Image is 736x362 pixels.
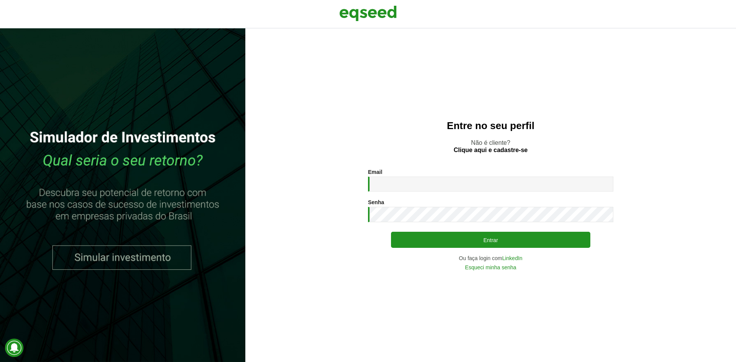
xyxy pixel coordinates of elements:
[368,256,613,261] div: Ou faça login com
[465,265,516,270] a: Esqueci minha senha
[454,147,528,153] a: Clique aqui e cadastre-se
[502,256,522,261] a: LinkedIn
[339,4,397,23] img: EqSeed Logo
[368,169,382,175] label: Email
[261,120,721,131] h2: Entre no seu perfil
[261,139,721,154] p: Não é cliente?
[391,232,590,248] button: Entrar
[368,200,384,205] label: Senha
